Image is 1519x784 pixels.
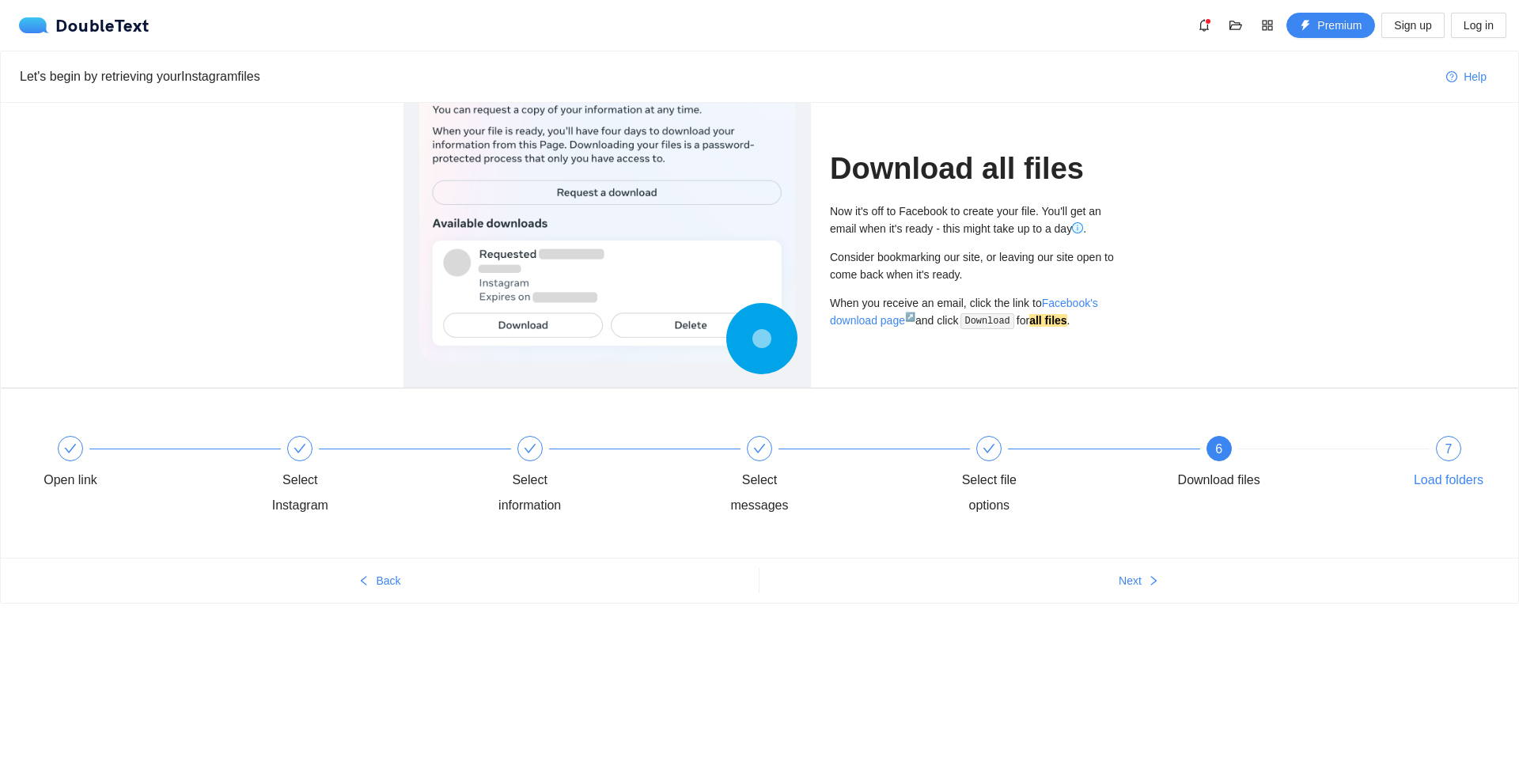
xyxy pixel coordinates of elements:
[1072,222,1083,233] span: info-circle
[1300,20,1311,32] span: thunderbolt
[1286,13,1375,38] button: thunderboltPremium
[759,568,1518,593] button: Nextright
[905,312,915,321] sup: ↗
[943,436,1172,518] div: Select file options
[1223,13,1248,38] button: folder-open
[1445,442,1453,456] span: 7
[1029,314,1066,327] strong: all files
[1192,19,1216,32] span: bell
[960,313,1015,329] code: Download
[1381,13,1444,38] button: Sign up
[1178,468,1260,493] div: Download files
[830,150,1116,187] h1: Download all files
[1403,436,1494,493] div: 7Load folders
[830,297,1098,327] a: Facebook's download page↗
[484,436,714,518] div: Select information
[1446,71,1457,84] span: question-circle
[1256,19,1279,32] span: appstore
[1255,13,1280,38] button: appstore
[484,468,576,518] div: Select information
[1215,442,1222,456] span: 6
[64,442,77,455] span: check
[19,17,150,33] div: DoubleText
[830,248,1116,283] div: Consider bookmarking our site, or leaving our site open to come back when it's ready.
[1317,17,1362,34] span: Premium
[254,468,346,518] div: Select Instagram
[358,575,369,588] span: left
[1394,17,1431,34] span: Sign up
[753,442,766,455] span: check
[20,66,1434,86] div: Let's begin by retrieving your Instagram files
[376,572,400,589] span: Back
[1224,19,1248,32] span: folder-open
[1191,13,1217,38] button: bell
[714,436,943,518] div: Select messages
[1414,468,1483,493] div: Load folders
[1464,17,1494,34] span: Log in
[524,442,536,455] span: check
[983,442,995,455] span: check
[1119,572,1142,589] span: Next
[1464,68,1487,85] span: Help
[830,203,1116,237] div: Now it's off to Facebook to create your file. You'll get an email when it's ready - this might ta...
[44,468,97,493] div: Open link
[294,442,306,455] span: check
[1434,64,1499,89] button: question-circleHelp
[714,468,805,518] div: Select messages
[1,568,759,593] button: leftBack
[1148,575,1159,588] span: right
[25,436,254,493] div: Open link
[19,17,150,33] a: logoDoubleText
[1173,436,1403,493] div: 6Download files
[943,468,1035,518] div: Select file options
[1451,13,1506,38] button: Log in
[830,294,1116,330] div: When you receive an email, click the link to and click for .
[19,17,55,33] img: logo
[254,436,483,518] div: Select Instagram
